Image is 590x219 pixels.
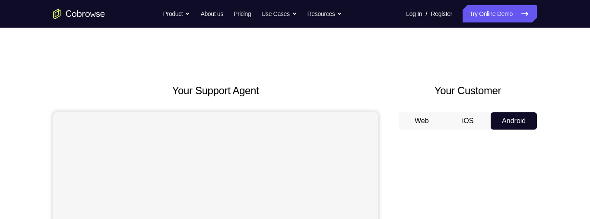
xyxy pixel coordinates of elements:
[425,9,427,19] span: /
[53,9,105,19] a: Go to the home page
[445,112,491,130] button: iOS
[399,83,537,98] h2: Your Customer
[406,5,422,22] a: Log In
[234,5,251,22] a: Pricing
[308,5,343,22] button: Resources
[163,5,190,22] button: Product
[491,112,537,130] button: Android
[200,5,223,22] a: About us
[399,112,445,130] button: Web
[463,5,537,22] a: Try Online Demo
[53,83,378,98] h2: Your Support Agent
[431,5,452,22] a: Register
[261,5,297,22] button: Use Cases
